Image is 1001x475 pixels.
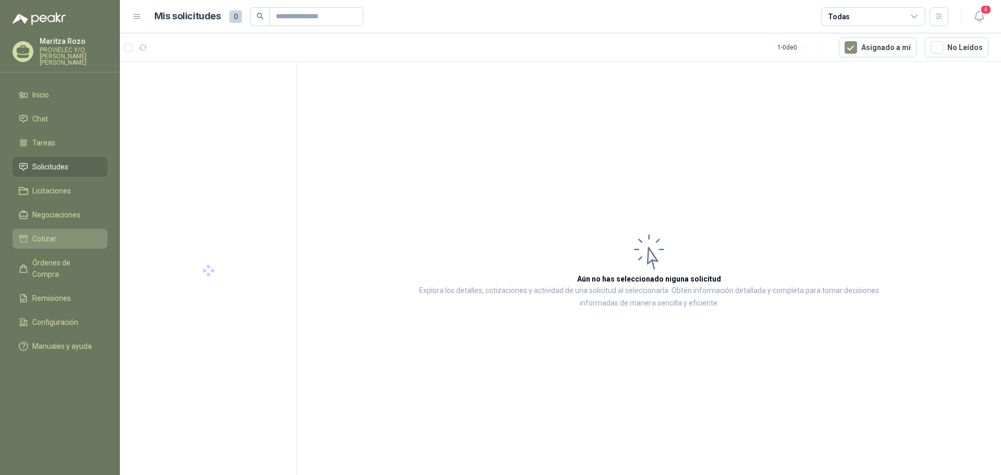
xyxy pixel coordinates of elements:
[32,89,49,101] span: Inicio
[32,340,92,352] span: Manuales y ayuda
[13,85,107,105] a: Inicio
[13,288,107,308] a: Remisiones
[13,109,107,129] a: Chat
[40,38,107,45] p: Maritza Rozo
[777,39,831,56] div: 1 - 0 de 0
[40,47,107,66] p: PROVIELEC Y/O [PERSON_NAME] [PERSON_NAME]
[257,13,264,20] span: search
[32,209,80,221] span: Negociaciones
[32,113,48,125] span: Chat
[32,293,71,304] span: Remisiones
[970,7,988,26] button: 4
[32,233,56,245] span: Cotizar
[229,10,242,23] span: 0
[13,181,107,201] a: Licitaciones
[13,133,107,153] a: Tareas
[32,257,97,280] span: Órdenes de Compra
[32,137,55,149] span: Tareas
[925,38,988,57] button: No Leídos
[828,11,850,22] div: Todas
[32,161,68,173] span: Solicitudes
[13,253,107,284] a: Órdenes de Compra
[401,285,897,310] p: Explora los detalles, cotizaciones y actividad de una solicitud al seleccionarla. Obtén informaci...
[13,157,107,177] a: Solicitudes
[32,316,78,328] span: Configuración
[13,312,107,332] a: Configuración
[32,185,71,197] span: Licitaciones
[13,13,66,25] img: Logo peakr
[839,38,917,57] button: Asignado a mi
[13,205,107,225] a: Negociaciones
[13,229,107,249] a: Cotizar
[980,5,992,15] span: 4
[577,273,721,285] h3: Aún no has seleccionado niguna solicitud
[13,336,107,356] a: Manuales y ayuda
[154,9,221,24] h1: Mis solicitudes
